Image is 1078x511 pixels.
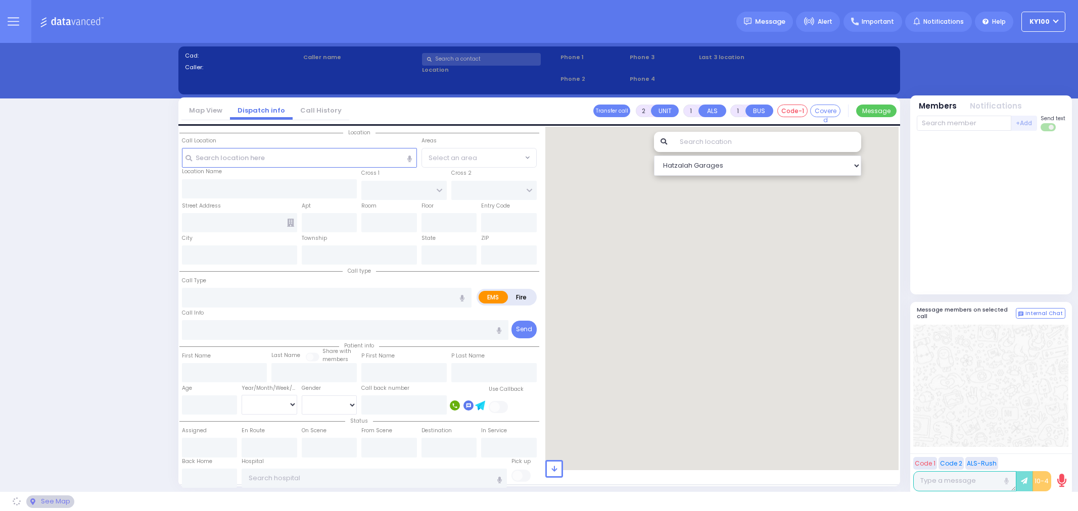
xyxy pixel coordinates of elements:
[744,18,752,25] img: message.svg
[182,234,193,242] label: City
[970,100,1022,112] button: Notifications
[182,384,192,392] label: Age
[755,17,785,27] span: Message
[481,202,510,210] label: Entry Code
[345,417,373,425] span: Status
[917,306,1016,320] h5: Message members on selected call
[923,17,964,26] span: Notifications
[560,75,626,83] span: Phone 2
[451,169,472,177] label: Cross 2
[593,105,630,117] button: Transfer call
[242,457,264,466] label: Hospital
[361,384,409,392] label: Call back number
[185,52,300,60] label: Cad:
[1025,310,1063,317] span: Internal Chat
[182,457,212,466] label: Back Home
[862,17,894,26] span: Important
[422,66,557,74] label: Location
[992,17,1006,26] span: Help
[185,63,300,72] label: Caller:
[302,234,327,242] label: Township
[361,169,380,177] label: Cross 1
[818,17,832,26] span: Alert
[182,148,417,167] input: Search location here
[1041,122,1057,132] label: Turn off text
[242,384,297,392] div: Year/Month/Week/Day
[673,132,861,152] input: Search location
[293,106,349,115] a: Call History
[511,457,531,466] label: Pick up
[26,495,74,508] div: See map
[479,291,508,303] label: EMS
[1021,12,1065,32] button: Ky100
[182,352,211,360] label: First Name
[651,105,679,117] button: UNIT
[422,53,541,66] input: Search a contact
[421,234,436,242] label: State
[1016,308,1065,319] button: Internal Chat
[421,137,437,145] label: Areas
[343,267,376,275] span: Call type
[481,234,489,242] label: ZIP
[481,427,507,435] label: In Service
[810,105,840,117] button: Covered
[242,469,507,488] input: Search hospital
[630,75,695,83] span: Phone 4
[182,168,222,176] label: Location Name
[507,291,536,303] label: Fire
[40,15,107,28] img: Logo
[913,457,937,470] button: Code 1
[182,277,206,285] label: Call Type
[489,385,524,393] label: Use Callback
[919,100,957,112] button: Members
[322,347,351,355] small: Share with
[1018,312,1023,317] img: comment-alt.png
[343,129,376,136] span: Location
[421,427,452,435] label: Destination
[630,53,695,62] span: Phone 3
[698,105,726,117] button: ALS
[242,427,265,435] label: En Route
[856,105,897,117] button: Message
[917,116,1011,131] input: Search member
[182,427,207,435] label: Assigned
[451,352,485,360] label: P Last Name
[271,351,300,360] label: Last Name
[230,106,293,115] a: Dispatch info
[361,427,392,435] label: From Scene
[361,352,395,360] label: P First Name
[339,342,379,349] span: Patient info
[560,53,626,62] span: Phone 1
[777,105,808,117] button: Code-1
[745,105,773,117] button: BUS
[429,153,477,163] span: Select an area
[361,202,377,210] label: Room
[1041,115,1065,122] span: Send text
[965,457,998,470] button: ALS-Rush
[421,202,434,210] label: Floor
[322,355,348,363] span: members
[511,321,537,338] button: Send
[302,202,311,210] label: Apt
[939,457,964,470] button: Code 2
[699,53,796,62] label: Last 3 location
[182,202,221,210] label: Street Address
[302,427,326,435] label: On Scene
[181,106,230,115] a: Map View
[182,137,216,145] label: Call Location
[303,53,418,62] label: Caller name
[1029,17,1050,26] span: Ky100
[287,219,294,227] span: Other building occupants
[302,384,321,392] label: Gender
[182,309,204,317] label: Call Info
